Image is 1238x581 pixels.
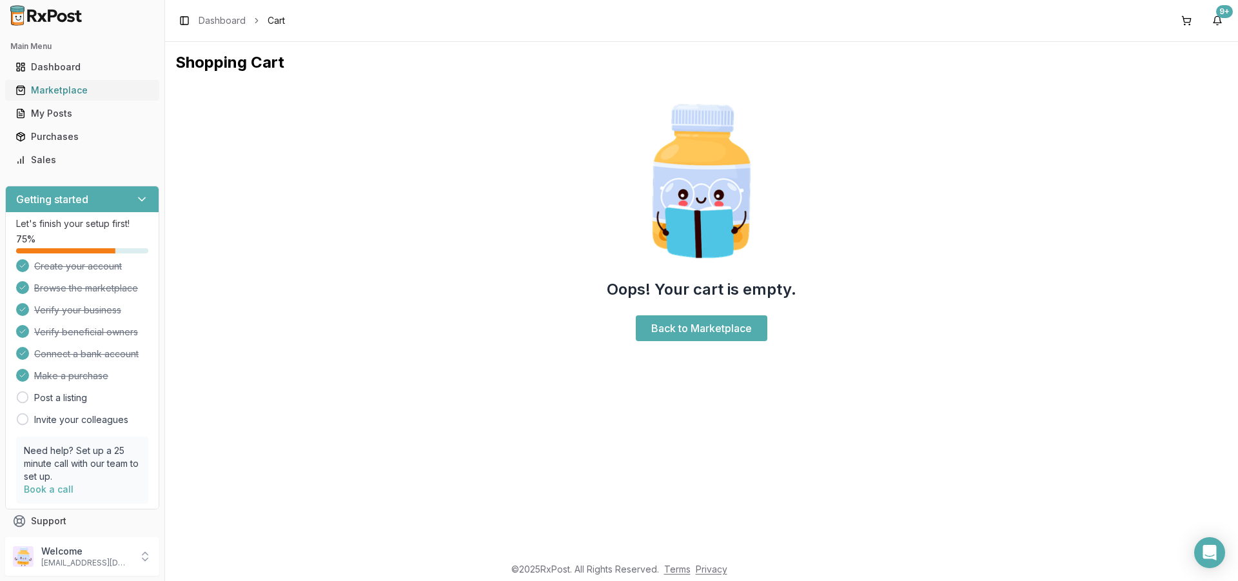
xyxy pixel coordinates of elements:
button: 9+ [1207,10,1228,31]
span: 75 % [16,233,35,246]
img: RxPost Logo [5,5,88,26]
span: Verify beneficial owners [34,326,138,339]
p: [EMAIL_ADDRESS][DOMAIN_NAME] [41,558,131,568]
a: Post a listing [34,391,87,404]
button: My Posts [5,103,159,124]
a: Privacy [696,564,727,575]
h1: Shopping Cart [175,52,1228,73]
div: Open Intercom Messenger [1194,537,1225,568]
span: Browse the marketplace [34,282,138,295]
p: Welcome [41,545,131,558]
p: Need help? Set up a 25 minute call with our team to set up. [24,444,141,483]
button: Purchases [5,126,159,147]
a: Purchases [10,125,154,148]
a: Terms [664,564,691,575]
div: Marketplace [15,84,149,97]
a: Dashboard [199,14,246,27]
a: Marketplace [10,79,154,102]
h2: Oops! Your cart is empty. [607,279,796,300]
div: 9+ [1216,5,1233,18]
a: Invite your colleagues [34,413,128,426]
button: Dashboard [5,57,159,77]
div: Sales [15,153,149,166]
a: Sales [10,148,154,172]
span: Make a purchase [34,369,108,382]
button: Marketplace [5,80,159,101]
a: My Posts [10,102,154,125]
a: Book a call [24,484,74,495]
img: Smart Pill Bottle [619,99,784,264]
span: Create your account [34,260,122,273]
div: My Posts [15,107,149,120]
h2: Main Menu [10,41,154,52]
span: Verify your business [34,304,121,317]
button: Sales [5,150,159,170]
a: Back to Marketplace [636,315,767,341]
img: User avatar [13,546,34,567]
p: Let's finish your setup first! [16,217,148,230]
nav: breadcrumb [199,14,285,27]
a: Dashboard [10,55,154,79]
div: Dashboard [15,61,149,74]
div: Purchases [15,130,149,143]
span: Connect a bank account [34,348,139,360]
button: Support [5,509,159,533]
h3: Getting started [16,192,88,207]
span: Cart [268,14,285,27]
